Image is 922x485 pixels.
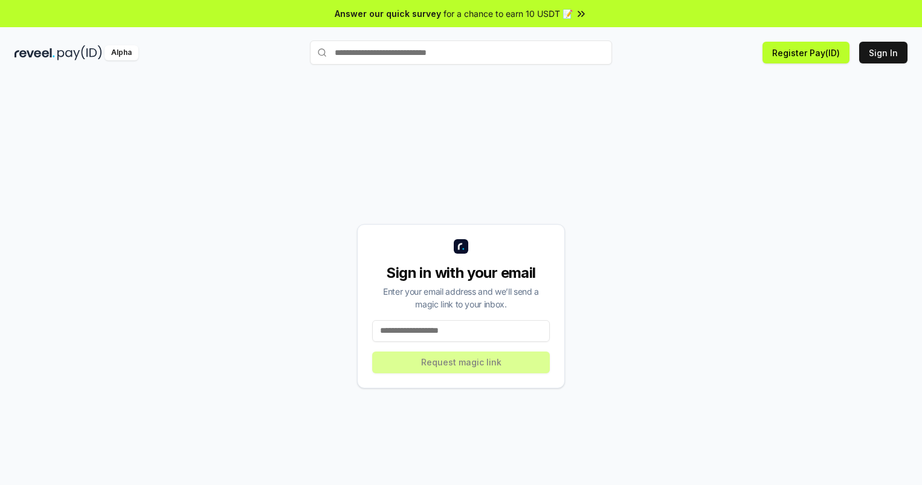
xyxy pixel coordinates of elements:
div: Enter your email address and we’ll send a magic link to your inbox. [372,285,550,310]
img: reveel_dark [15,45,55,60]
span: for a chance to earn 10 USDT 📝 [443,7,573,20]
div: Sign in with your email [372,263,550,283]
span: Answer our quick survey [335,7,441,20]
button: Register Pay(ID) [762,42,849,63]
img: logo_small [454,239,468,254]
img: pay_id [57,45,102,60]
button: Sign In [859,42,907,63]
div: Alpha [105,45,138,60]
